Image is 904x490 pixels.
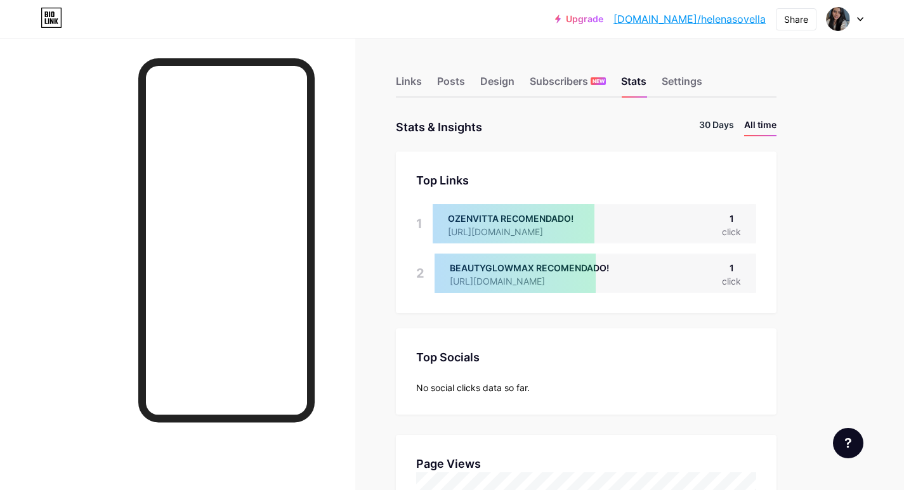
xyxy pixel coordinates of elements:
[784,13,808,26] div: Share
[826,7,850,31] img: helenasovella
[722,274,741,288] div: click
[662,74,702,96] div: Settings
[744,118,776,136] li: All time
[722,225,741,238] div: click
[396,118,482,136] div: Stats & Insights
[416,349,756,366] div: Top Socials
[416,172,756,189] div: Top Links
[699,118,734,136] li: 30 Days
[480,74,514,96] div: Design
[396,74,422,96] div: Links
[555,14,603,24] a: Upgrade
[416,204,423,243] div: 1
[593,77,605,85] span: NEW
[722,261,741,274] div: 1
[621,74,646,96] div: Stats
[722,212,741,225] div: 1
[437,74,465,96] div: Posts
[416,381,756,394] div: No social clicks data so far.
[416,254,424,293] div: 2
[613,11,766,27] a: [DOMAIN_NAME]/helenasovella
[416,455,756,472] div: Page Views
[530,74,606,96] div: Subscribers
